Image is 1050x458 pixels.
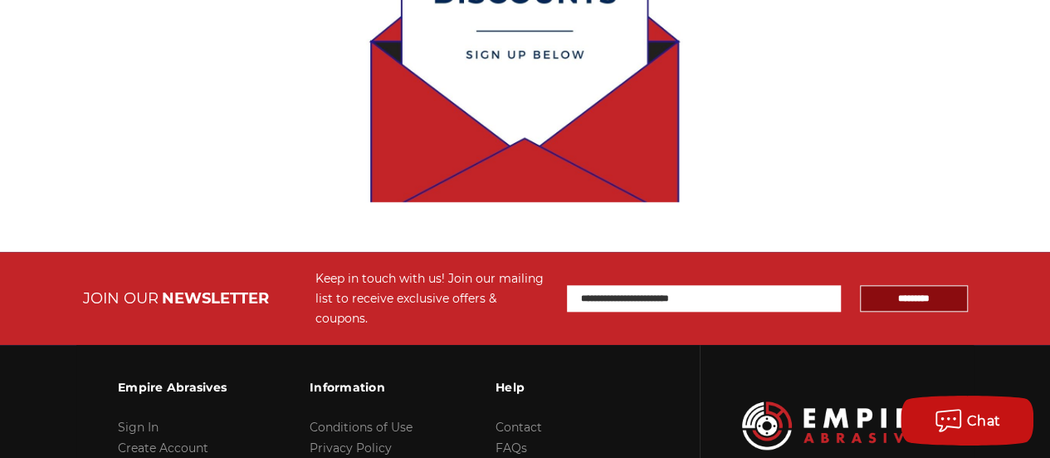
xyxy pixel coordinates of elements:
a: Privacy Policy [310,441,392,456]
h3: Help [496,370,608,405]
h3: Information [310,370,413,405]
img: Empire Abrasives Logo Image [742,401,932,451]
span: JOIN OUR [83,289,159,308]
a: Contact [496,420,542,435]
h3: Empire Abrasives [118,370,227,405]
div: Keep in touch with us! Join our mailing list to receive exclusive offers & coupons. [315,268,550,328]
a: Sign In [118,420,159,435]
a: FAQs [496,441,527,456]
a: Conditions of Use [310,420,413,435]
span: Chat [967,413,1001,429]
button: Chat [901,396,1033,446]
span: NEWSLETTER [162,289,269,308]
a: Create Account [118,441,208,456]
